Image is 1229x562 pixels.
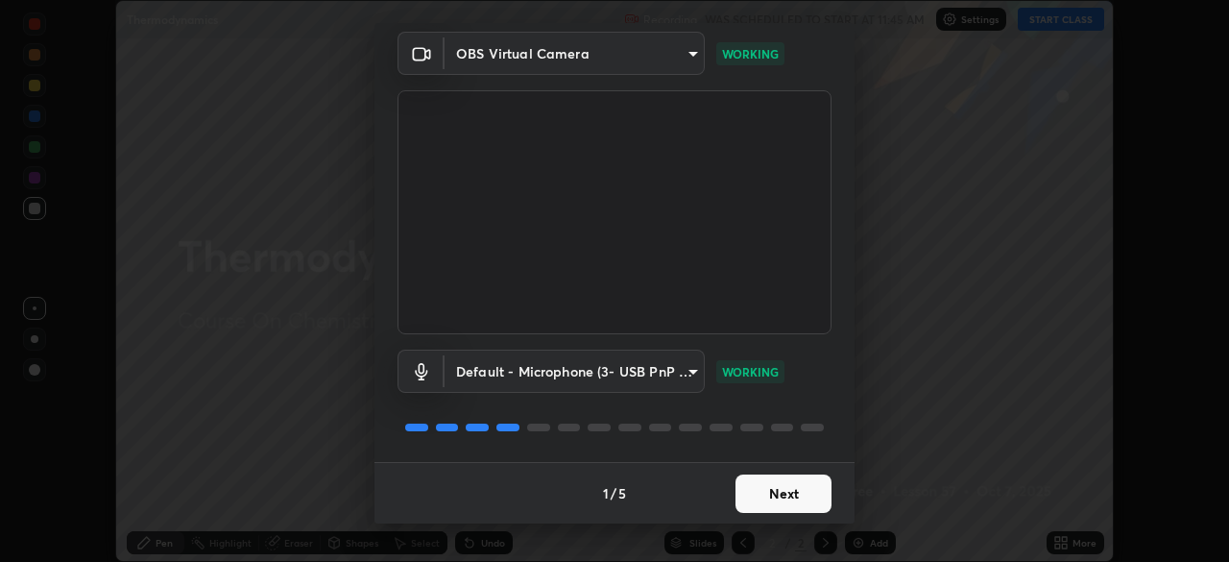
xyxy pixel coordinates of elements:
h4: 1 [603,483,609,503]
button: Next [735,475,831,513]
p: WORKING [722,363,779,380]
h4: / [611,483,616,503]
div: OBS Virtual Camera [445,32,705,75]
h4: 5 [618,483,626,503]
div: OBS Virtual Camera [445,350,705,393]
p: WORKING [722,45,779,62]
